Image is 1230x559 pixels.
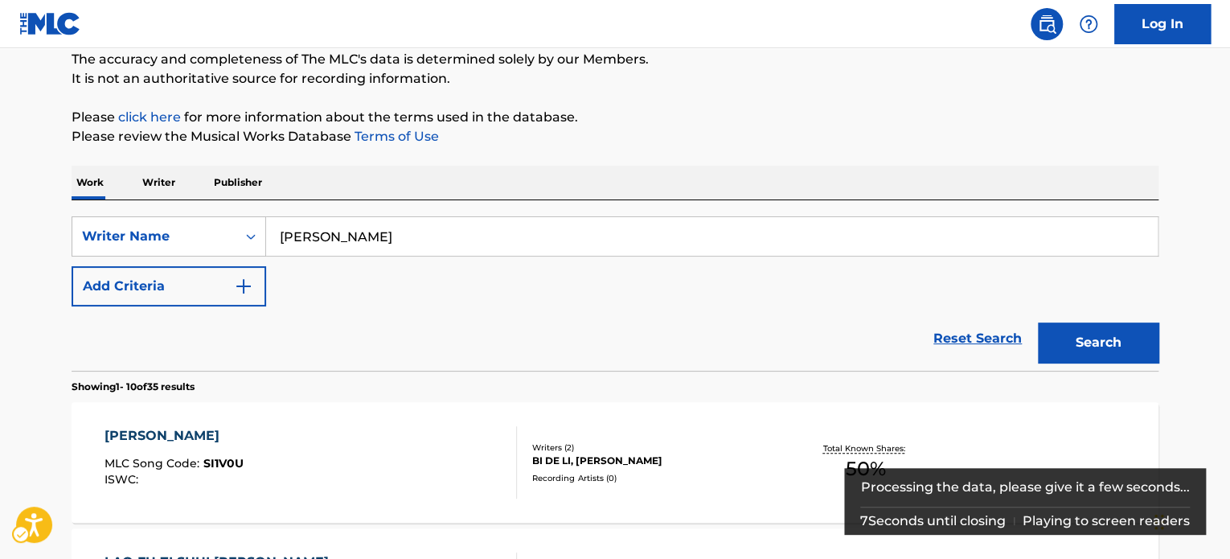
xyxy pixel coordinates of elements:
div: Writers ( 2 ) [532,442,775,454]
a: Log In [1114,4,1211,44]
button: Add Criteria [72,266,266,306]
a: [PERSON_NAME]MLC Song Code:SI1V0UISWC:Writers (2)BI DE LI, [PERSON_NAME]Recording Artists (0)Tota... [72,402,1158,523]
div: Writer Name [82,227,227,246]
div: Recording Artists ( 0 ) [532,472,775,484]
span: 50 % [846,454,886,483]
p: Publisher [209,166,267,199]
span: SI1V0U [203,456,244,471]
img: 9d2ae6d4665cec9f34b9.svg [234,277,253,296]
input: Search... [266,217,1158,256]
div: BI DE LI, [PERSON_NAME] [532,454,775,468]
p: Please review the Musical Works Database [72,127,1158,146]
a: Reset Search [925,321,1030,356]
img: search [1037,14,1056,34]
a: Terms of Use [351,129,439,144]
p: Total Known Shares: [822,442,908,454]
div: On [236,217,265,256]
span: 7 [860,513,868,528]
form: Search Form [72,216,1158,371]
img: help [1079,14,1098,34]
div: [PERSON_NAME] [105,426,244,446]
p: Writer [137,166,180,199]
p: Please for more information about the terms used in the database. [72,108,1158,127]
p: Showing 1 - 10 of 35 results [72,380,195,394]
p: Work [72,166,109,199]
p: It is not an authoritative source for recording information. [72,69,1158,88]
div: Processing the data, please give it a few seconds... [860,468,1191,507]
span: MLC Song Code : [105,456,203,471]
img: MLC Logo [19,12,81,35]
span: ISWC : [105,472,142,487]
a: Music industry terminology | mechanical licensing collective [118,109,181,125]
button: Search [1038,323,1158,363]
p: The accuracy and completeness of The MLC's data is determined solely by our Members. [72,50,1158,69]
